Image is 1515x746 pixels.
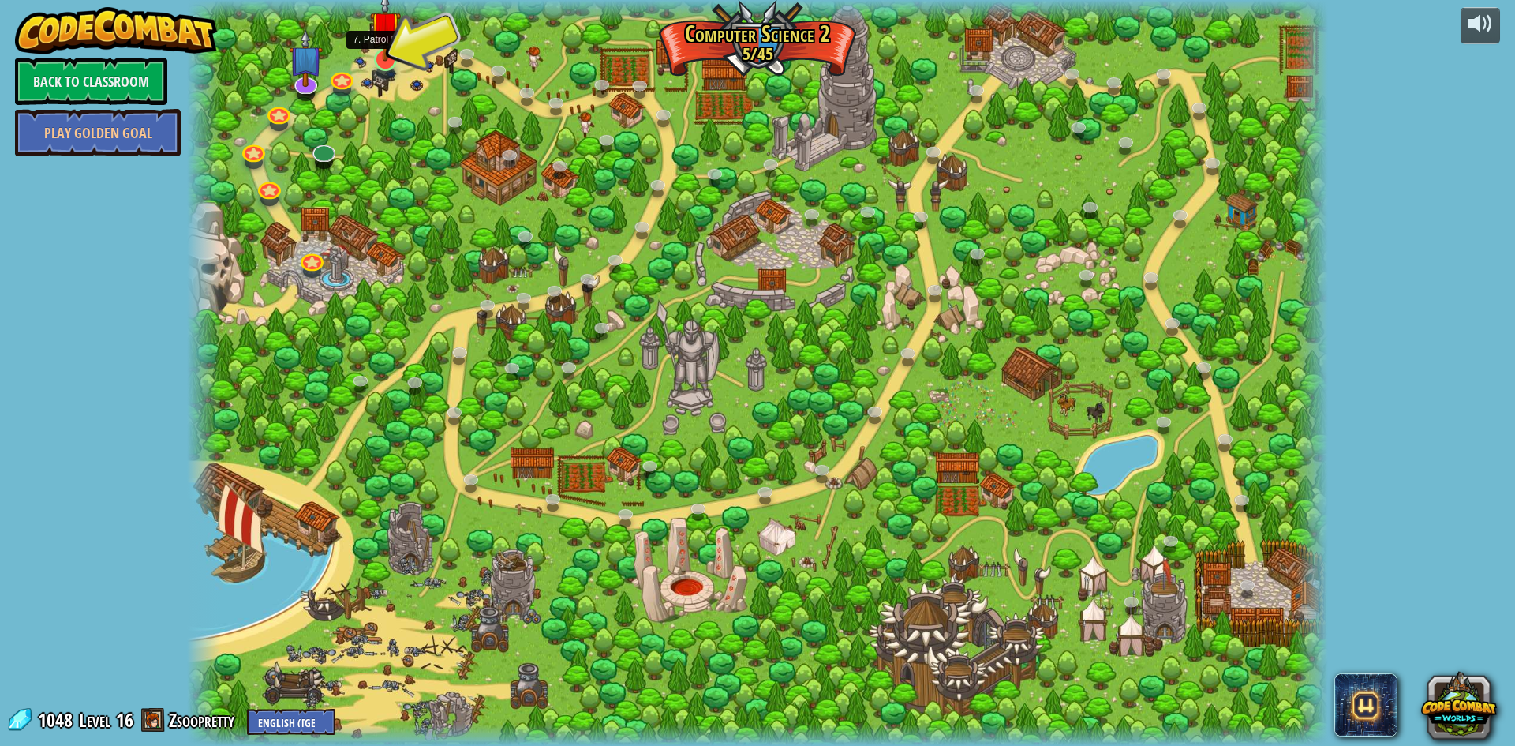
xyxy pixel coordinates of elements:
a: Zsoopretty [169,707,239,733]
a: Play Golden Goal [15,109,181,156]
span: 1048 [38,707,77,733]
span: Level [79,707,110,733]
img: CodeCombat - Learn how to code by playing a game [15,7,217,54]
img: level-banner-unstarted-subscriber.png [289,30,322,88]
a: Back to Classroom [15,58,167,105]
button: Adjust volume [1461,7,1500,44]
span: 16 [116,707,133,733]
